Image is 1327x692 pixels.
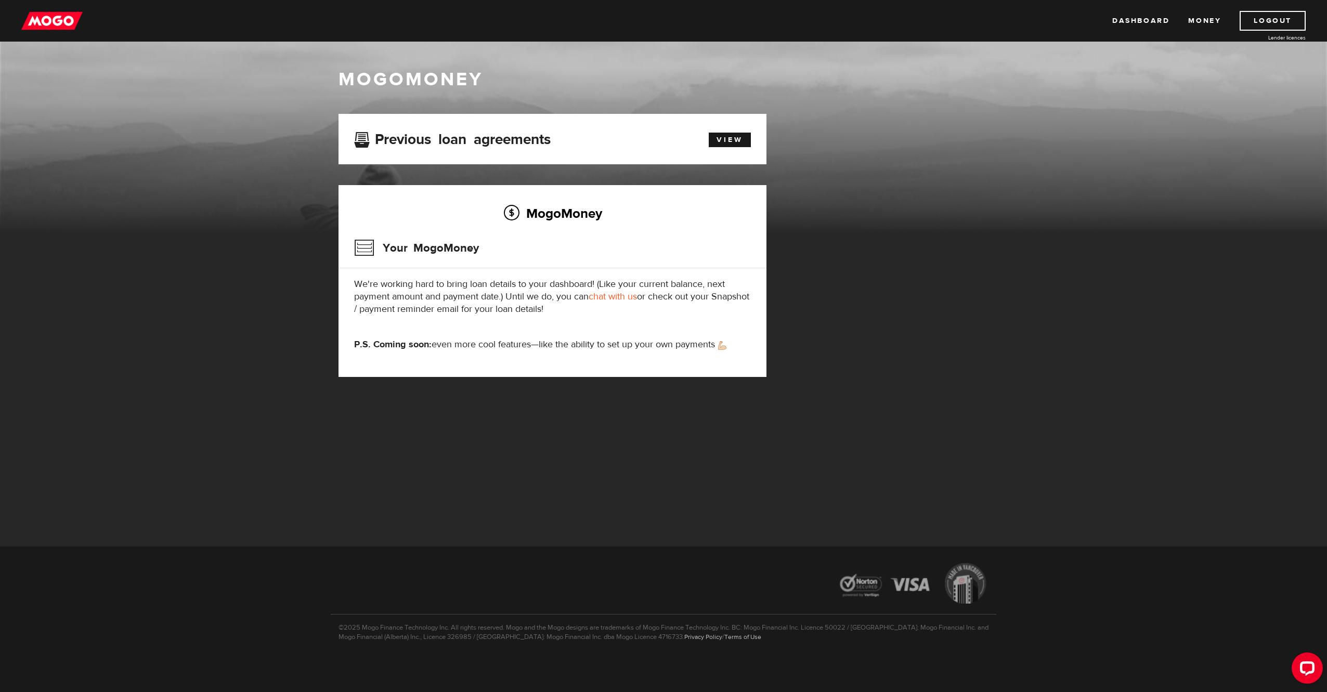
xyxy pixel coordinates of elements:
[21,11,83,31] img: mogo_logo-11ee424be714fa7cbb0f0f49df9e16ec.png
[1112,11,1169,31] a: Dashboard
[339,69,988,90] h1: MogoMoney
[354,278,751,316] p: We're working hard to bring loan details to your dashboard! (Like your current balance, next paym...
[684,633,722,641] a: Privacy Policy
[354,202,751,224] h2: MogoMoney
[830,555,996,614] img: legal-icons-92a2ffecb4d32d839781d1b4e4802d7b.png
[1188,11,1221,31] a: Money
[1283,648,1327,692] iframe: LiveChat chat widget
[354,131,551,145] h3: Previous loan agreements
[354,234,479,262] h3: Your MogoMoney
[718,341,726,350] img: strong arm emoji
[724,633,761,641] a: Terms of Use
[354,338,432,350] strong: P.S. Coming soon:
[589,291,637,303] a: chat with us
[709,133,751,147] a: View
[354,338,751,351] p: even more cool features—like the ability to set up your own payments
[1240,11,1306,31] a: Logout
[331,614,996,642] p: ©2025 Mogo Finance Technology Inc. All rights reserved. Mogo and the Mogo designs are trademarks ...
[1228,34,1306,42] a: Lender licences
